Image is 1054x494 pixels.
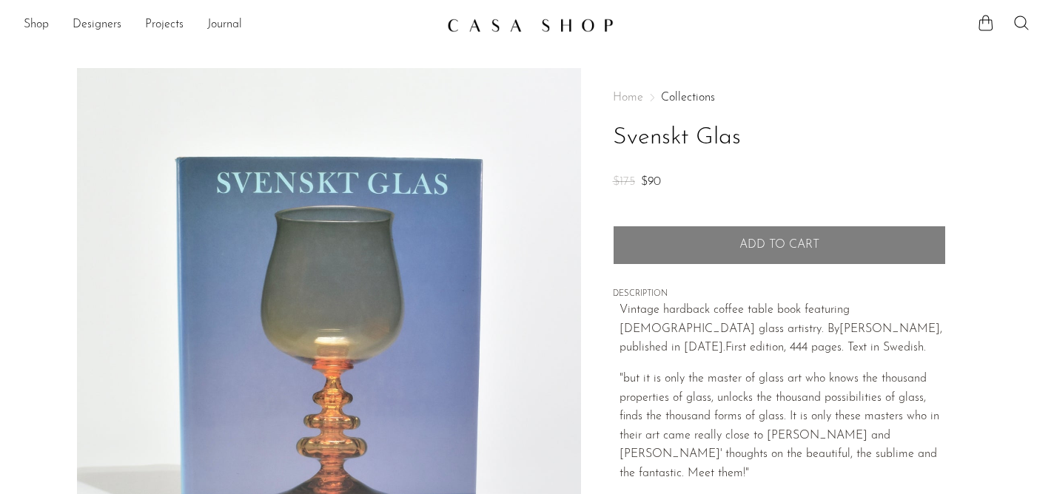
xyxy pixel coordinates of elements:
a: Journal [207,16,242,35]
nav: Breadcrumbs [613,92,946,104]
ul: NEW HEADER MENU [24,13,435,38]
span: $90 [641,176,661,188]
nav: Desktop navigation [24,13,435,38]
span: but it is only the master of glass art who knows the thousand properties of glass, unlocks the th... [620,373,939,479]
span: $175 [613,176,635,188]
p: Vintage hardback coffee table book featuring [DEMOGRAPHIC_DATA] glass artistry. By First edition,... [620,301,946,358]
span: DESCRIPTION [613,288,946,301]
a: Designers [73,16,121,35]
a: Collections [661,92,715,104]
h1: Svenskt Glas [613,119,946,157]
a: Projects [145,16,184,35]
span: Add to cart [739,238,819,252]
span: Home [613,92,643,104]
a: Shop [24,16,49,35]
p: " [620,370,946,484]
button: Add to cart [613,226,946,264]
